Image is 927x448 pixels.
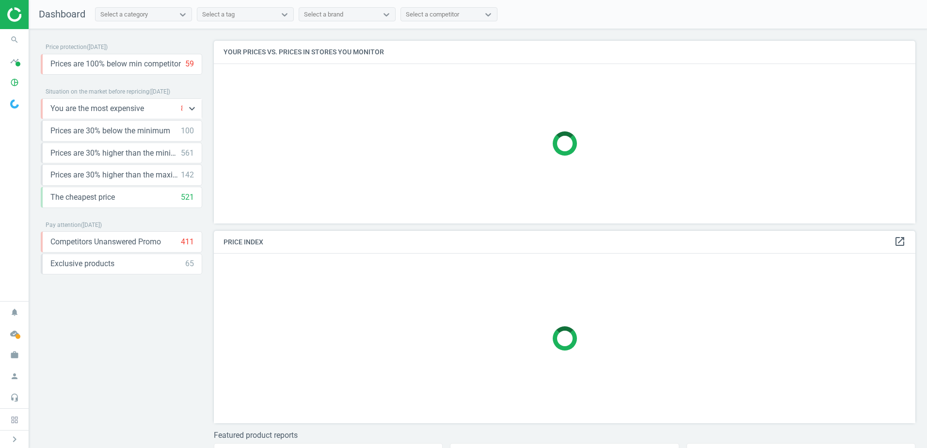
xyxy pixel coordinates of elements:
img: wGWNvw8QSZomAAAAABJRU5ErkJggg== [10,99,19,109]
i: notifications [5,303,24,321]
i: keyboard_arrow_down [186,103,198,114]
div: 815 [181,103,194,114]
i: open_in_new [894,236,906,247]
span: ( [DATE] ) [81,222,102,228]
i: timeline [5,52,24,70]
i: search [5,31,24,49]
button: chevron_right [2,433,27,446]
i: headset_mic [5,388,24,407]
span: ( [DATE] ) [87,44,108,50]
div: Select a tag [202,10,235,19]
span: ( [DATE] ) [149,88,170,95]
span: Dashboard [39,8,85,20]
span: Situation on the market before repricing [46,88,149,95]
div: 561 [181,148,194,159]
i: pie_chart_outlined [5,73,24,92]
img: ajHJNr6hYgQAAAAASUVORK5CYII= [7,7,76,22]
div: Select a brand [304,10,343,19]
span: Price protection [46,44,87,50]
span: Pay attention [46,222,81,228]
div: 100 [181,126,194,136]
div: Select a competitor [406,10,459,19]
span: Competitors Unanswered Promo [50,237,161,247]
a: open_in_new [894,236,906,248]
i: cloud_done [5,324,24,343]
span: Prices are 100% below min competitor [50,59,181,69]
div: 142 [181,170,194,180]
span: Prices are 30% below the minimum [50,126,170,136]
span: Exclusive products [50,258,114,269]
h4: Your prices vs. prices in stores you monitor [214,41,915,64]
div: 411 [181,237,194,247]
i: chevron_right [9,433,20,445]
div: 59 [185,59,194,69]
button: keyboard_arrow_down [182,99,202,119]
i: person [5,367,24,385]
div: 521 [181,192,194,203]
span: Prices are 30% higher than the minimum [50,148,181,159]
span: You are the most expensive [50,103,144,114]
h4: Price Index [214,231,915,254]
h3: Featured product reports [214,431,915,440]
i: work [5,346,24,364]
span: Prices are 30% higher than the maximal [50,170,181,180]
div: Select a category [100,10,148,19]
div: 65 [185,258,194,269]
span: The cheapest price [50,192,115,203]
